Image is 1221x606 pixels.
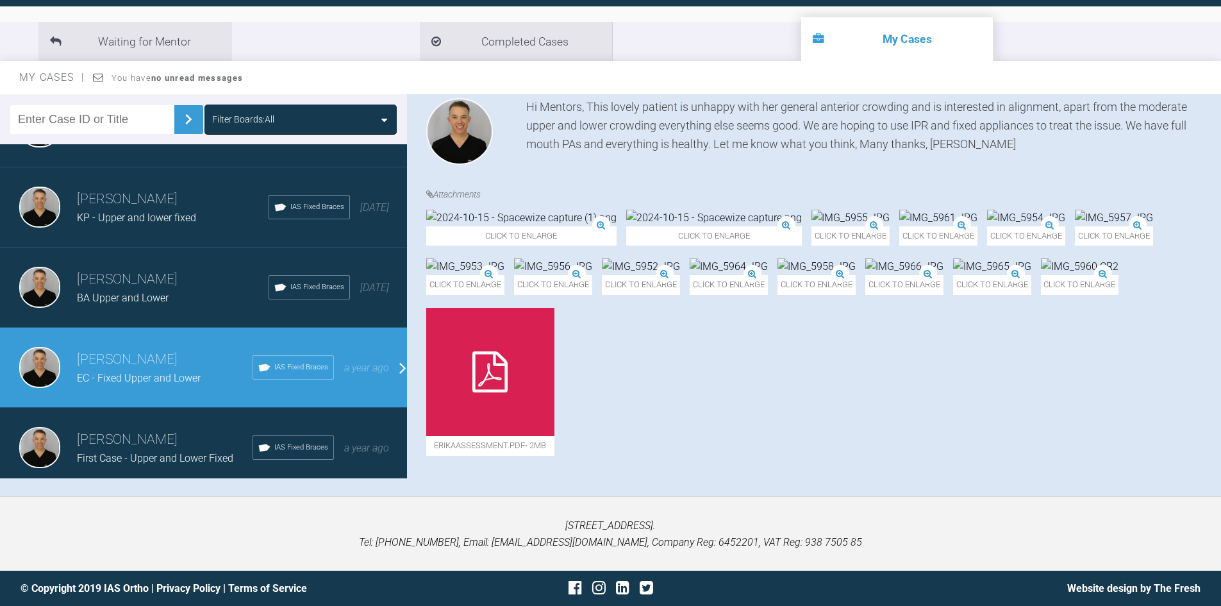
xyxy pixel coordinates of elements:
div: Hi Mentors, This lovely patient is unhappy with her general anterior crowding and is interested i... [526,98,1211,170]
img: IMG_5954.JPG [987,210,1065,226]
h3: [PERSON_NAME] [77,189,269,210]
img: IMG_5966.JPG [865,258,943,275]
img: Stephen McCrory [19,347,60,388]
span: Click to enlarge [690,275,768,295]
li: Completed Cases [420,22,612,61]
span: Click to enlarge [426,226,617,246]
span: [DATE] [360,282,389,294]
span: IAS Fixed Braces [290,201,344,213]
span: IAS Fixed Braces [274,362,328,373]
img: chevronRight.28bd32b0.svg [178,109,199,130]
img: Stephen McCrory [19,187,60,228]
li: My Cases [801,17,993,61]
strong: no unread messages [151,73,243,83]
span: IAS Fixed Braces [274,442,328,453]
a: Website design by The Fresh [1067,582,1200,594]
span: erikaassessment.pdf - 2MB [426,436,554,456]
span: EC - Fixed Upper and Lower [77,372,201,384]
h4: Attachments [426,187,1211,201]
span: Click to enlarge [953,275,1031,295]
h3: [PERSON_NAME] [77,429,253,451]
span: Click to enlarge [865,275,943,295]
h3: [PERSON_NAME] [77,349,253,371]
span: Click to enlarge [899,226,977,246]
li: Waiting for Mentor [38,22,231,61]
span: a year ago [344,442,389,454]
img: IMG_5960.CR2 [1041,258,1118,275]
img: 2024-10-15 - Spacewize capture (1).png [426,210,617,226]
span: Click to enlarge [626,226,802,246]
img: Stephen McCrory [19,267,60,308]
input: Enter Case ID or Title [10,105,174,134]
img: 2024-10-15 - Spacewize capture.png [626,210,802,226]
img: IMG_5956.JPG [514,258,592,275]
span: Click to enlarge [1041,275,1118,295]
span: Click to enlarge [811,226,890,246]
img: IMG_5957.JPG [1075,210,1153,226]
img: IMG_5961.JPG [899,210,977,226]
span: [DATE] [360,201,389,214]
span: Click to enlarge [602,275,680,295]
span: IAS Fixed Braces [290,282,344,293]
span: You have [112,73,243,83]
span: My Cases [19,71,85,83]
a: Terms of Service [228,582,307,594]
span: Click to enlarge [1075,226,1153,246]
h3: [PERSON_NAME] [77,269,269,290]
span: Click to enlarge [514,275,592,295]
span: a year ago [344,362,389,374]
span: Click to enlarge [777,275,856,295]
p: [STREET_ADDRESS]. Tel: [PHONE_NUMBER], Email: [EMAIL_ADDRESS][DOMAIN_NAME], Company Reg: 6452201,... [21,518,1200,550]
span: BA Upper and Lower [77,292,169,304]
img: Stephen McCrory [426,98,493,165]
img: IMG_5965.JPG [953,258,1031,275]
img: IMG_5953.JPG [426,258,504,275]
div: © Copyright 2019 IAS Ortho | | [21,580,414,597]
img: IMG_5952.JPG [602,258,680,275]
a: Privacy Policy [156,582,220,594]
div: Filter Boards: All [212,112,274,126]
img: IMG_5958.JPG [777,258,856,275]
span: Click to enlarge [426,275,504,295]
span: Click to enlarge [987,226,1065,246]
img: IMG_5964.JPG [690,258,768,275]
span: First Case - Upper and Lower Fixed [77,452,233,464]
img: Stephen McCrory [19,427,60,468]
img: IMG_5955.JPG [811,210,890,226]
span: KP - Upper and lower fixed [77,212,196,224]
